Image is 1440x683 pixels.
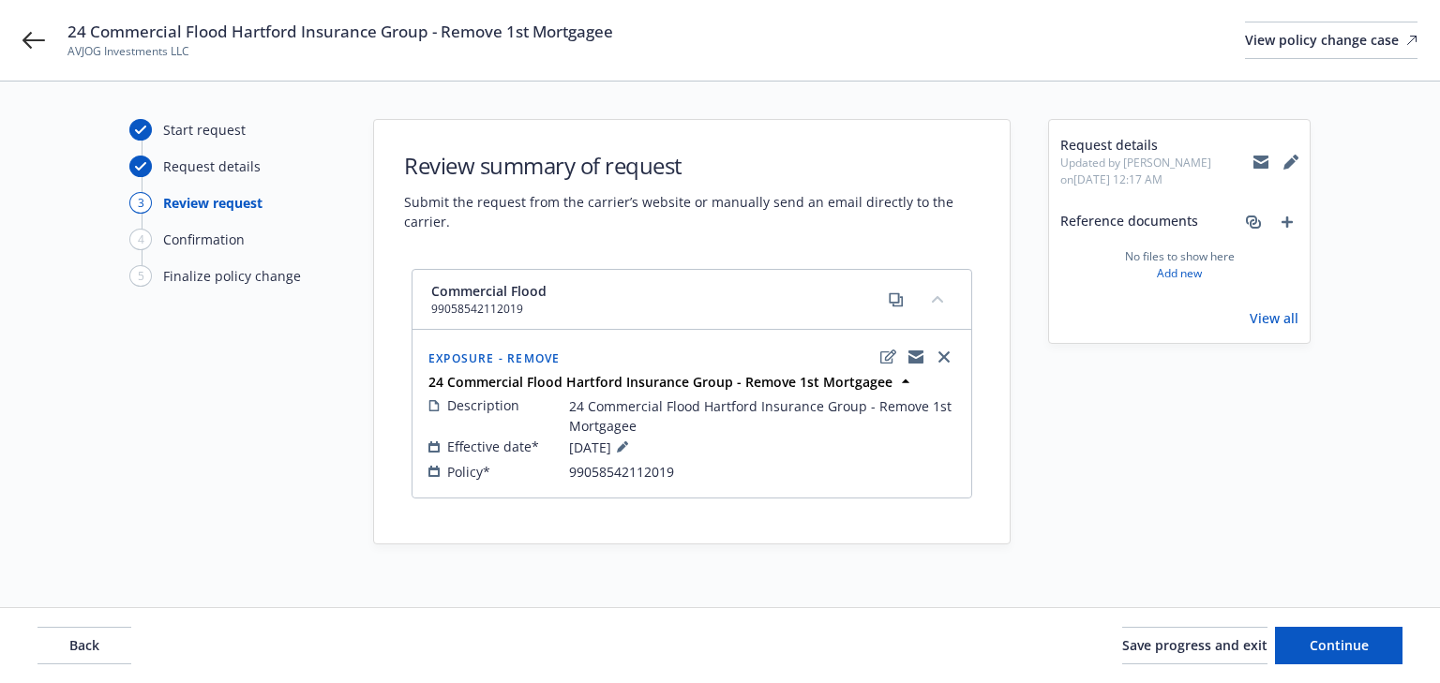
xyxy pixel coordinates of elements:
a: add [1276,211,1298,233]
button: Back [37,627,131,664]
strong: 24 Commercial Flood Hartford Insurance Group - Remove 1st Mortgagee [428,373,892,391]
span: Continue [1310,636,1369,654]
span: Effective date* [447,437,539,456]
span: No files to show here [1125,248,1235,265]
span: Back [69,636,99,654]
h1: Review summary of request [404,150,980,181]
div: Start request [163,120,246,140]
span: [DATE] [569,436,634,458]
a: View all [1250,308,1298,328]
div: 4 [129,229,152,250]
div: Confirmation [163,230,245,249]
span: Commercial Flood [431,281,547,301]
span: 99058542112019 [431,301,547,318]
div: Commercial Flood99058542112019copycollapse content [412,270,971,330]
a: associate [1242,211,1265,233]
span: 99058542112019 [569,462,674,482]
a: edit [877,346,899,368]
span: Request details [1060,135,1253,155]
span: Save progress and exit [1122,636,1267,654]
div: 5 [129,265,152,287]
button: collapse content [922,284,952,314]
span: Exposure - Remove [428,350,560,366]
div: Request details [163,156,261,176]
a: View policy change case [1245,22,1417,59]
span: Reference documents [1060,211,1198,233]
div: Review request [163,193,262,213]
a: close [933,346,955,368]
div: Finalize policy change [163,266,301,286]
span: 24 Commercial Flood Hartford Insurance Group - Remove 1st Mortgagee [569,396,955,436]
span: Description [447,395,519,415]
button: Save progress and exit [1122,627,1267,664]
div: View policy change case [1245,22,1417,58]
span: AVJOG Investments LLC [67,43,613,60]
a: copy [885,289,907,311]
button: Continue [1275,627,1402,664]
div: 3 [129,192,152,214]
a: Add new [1157,265,1202,282]
span: 24 Commercial Flood Hartford Insurance Group - Remove 1st Mortgagee [67,21,613,43]
span: Updated by [PERSON_NAME] on [DATE] 12:17 AM [1060,155,1253,188]
span: Policy* [447,462,490,482]
span: Submit the request from the carrier’s website or manually send an email directly to the carrier. [404,192,980,231]
a: copyLogging [905,346,927,368]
